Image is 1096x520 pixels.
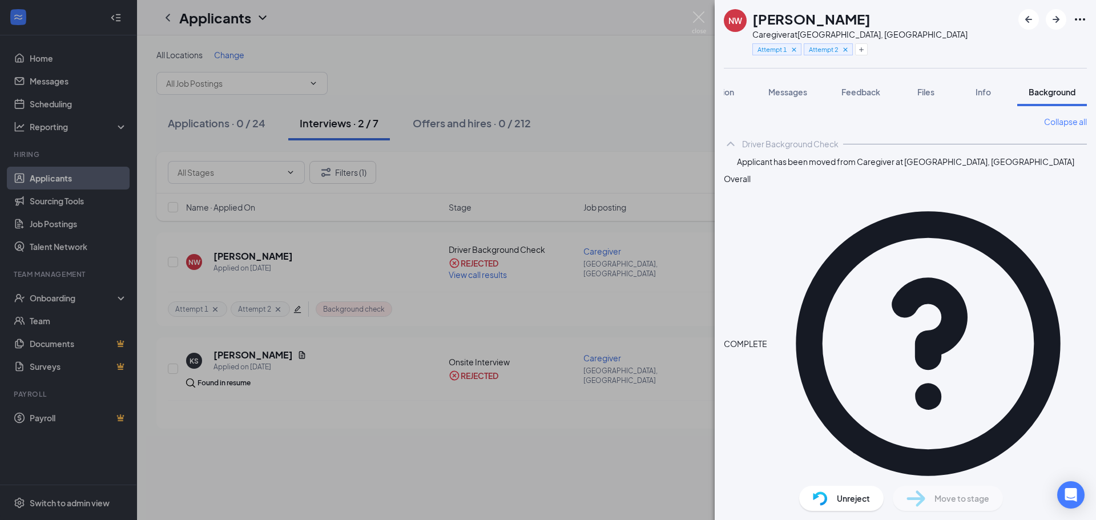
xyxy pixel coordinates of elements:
[752,9,871,29] h1: [PERSON_NAME]
[1018,9,1039,30] button: ArrowLeftNew
[1022,13,1035,26] svg: ArrowLeftNew
[1044,115,1087,128] a: Collapse all
[1057,481,1085,509] div: Open Intercom Messenger
[769,185,1087,502] svg: QuestionInfo
[1049,13,1063,26] svg: ArrowRight
[841,87,880,97] span: Feedback
[917,87,934,97] span: Files
[737,155,1074,168] span: Applicant has been moved from Caregiver at [GEOGRAPHIC_DATA], [GEOGRAPHIC_DATA]
[724,174,751,184] span: Overall
[809,45,839,54] span: Attempt 2
[724,337,767,350] span: COMPLETE
[757,45,787,54] span: Attempt 1
[790,46,798,54] svg: Cross
[976,87,991,97] span: Info
[1073,13,1087,26] svg: Ellipses
[1029,87,1075,97] span: Background
[934,492,989,505] span: Move to stage
[752,29,968,40] div: Caregiver at [GEOGRAPHIC_DATA], [GEOGRAPHIC_DATA]
[837,492,870,505] span: Unreject
[855,43,868,55] button: Plus
[742,138,839,150] div: Driver Background Check
[858,46,865,53] svg: Plus
[768,87,807,97] span: Messages
[1046,9,1066,30] button: ArrowRight
[841,46,849,54] svg: Cross
[724,137,738,151] svg: ChevronUp
[728,15,742,26] div: NW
